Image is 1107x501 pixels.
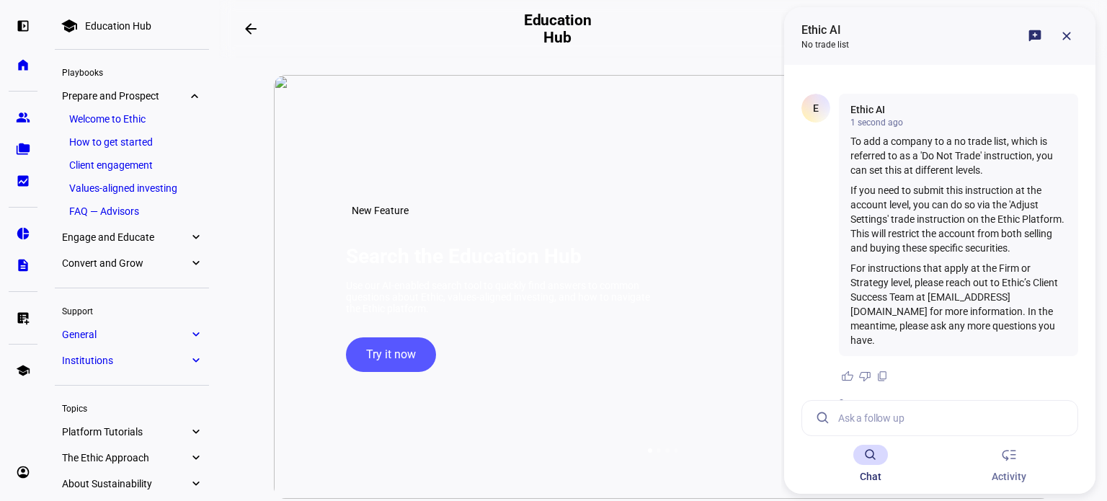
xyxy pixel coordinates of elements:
[16,311,30,325] eth-mat-symbol: list_alt_add
[16,465,30,479] eth-mat-symbol: account_circle
[61,17,78,35] mat-icon: school
[62,329,189,340] span: General
[16,110,30,125] eth-mat-symbol: group
[9,50,37,79] a: home
[521,12,595,46] h2: Education Hub
[189,425,202,439] eth-mat-symbol: expand_more
[9,135,37,164] a: folder_copy
[870,396,883,409] span: arrow_drop_up
[189,256,202,270] eth-mat-symbol: expand_more
[1000,446,1018,464] span: low_priority
[62,452,189,464] span: The Ethic Approach
[62,257,189,269] span: Convert and Grow
[55,397,209,417] div: Topics
[62,231,189,243] span: Engage and Educate
[189,89,202,103] eth-mat-symbol: expand_more
[85,20,151,32] div: Education Hub
[16,58,30,72] eth-mat-symbol: home
[55,300,209,320] div: Support
[346,337,436,372] button: Try it now
[838,401,1066,435] input: Ask a follow up
[16,142,30,156] eth-mat-symbol: folder_copy
[801,22,849,39] div: Ethic AI
[16,226,30,241] eth-mat-symbol: pie_chart
[189,476,202,491] eth-mat-symbol: expand_more
[62,178,202,198] a: Values-aligned investing
[189,327,202,342] eth-mat-symbol: expand_more
[850,134,1067,177] p: To add a company to a no trade list, which is referred to as a 'Do Not Trade' instruction, you ca...
[55,61,209,81] div: Playbooks
[940,435,1078,493] md-primary-tab: Activity
[242,20,259,37] mat-icon: arrow_backwards
[352,205,409,216] span: New Feature
[839,397,870,409] div: Sources
[366,337,416,372] span: Try it now
[346,244,582,268] h1: Search the Education Hub
[346,280,656,314] div: Use our AI-enabled search tool to quickly find answers to common questions about Ethic, values-al...
[850,102,1067,117] div: Ethic AI
[813,102,819,114] span: E
[189,451,202,465] eth-mat-symbol: expand_more
[62,90,189,102] span: Prepare and Prospect
[62,478,189,489] span: About Sustainability
[62,109,202,129] a: Welcome to Ethic
[62,355,189,366] span: Institutions
[62,155,202,175] a: Client engagement
[16,363,30,378] eth-mat-symbol: school
[62,201,202,221] a: FAQ — Advisors
[189,230,202,244] eth-mat-symbol: expand_more
[850,261,1067,347] p: For instructions that apply at the Firm or Strategy level, please reach out to Ethic’s Client Suc...
[801,39,849,50] div: No trade list
[16,174,30,188] eth-mat-symbol: bid_landscape
[16,19,30,33] eth-mat-symbol: left_panel_open
[55,350,209,371] a: Institutionsexpand_more
[16,258,30,272] eth-mat-symbol: description
[62,426,189,438] span: Platform Tutorials
[9,167,37,195] a: bid_landscape
[801,435,940,493] md-primary-tab: Chat
[189,353,202,368] eth-mat-symbol: expand_more
[55,324,209,345] a: Generalexpand_more
[62,132,202,152] a: How to get started
[850,183,1067,255] p: If you need to submit this instruction at the account level, you can do so via the 'Adjust Settin...
[9,103,37,132] a: group
[9,251,37,280] a: description
[850,117,1067,128] div: 1 second ago
[9,219,37,248] a: pie_chart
